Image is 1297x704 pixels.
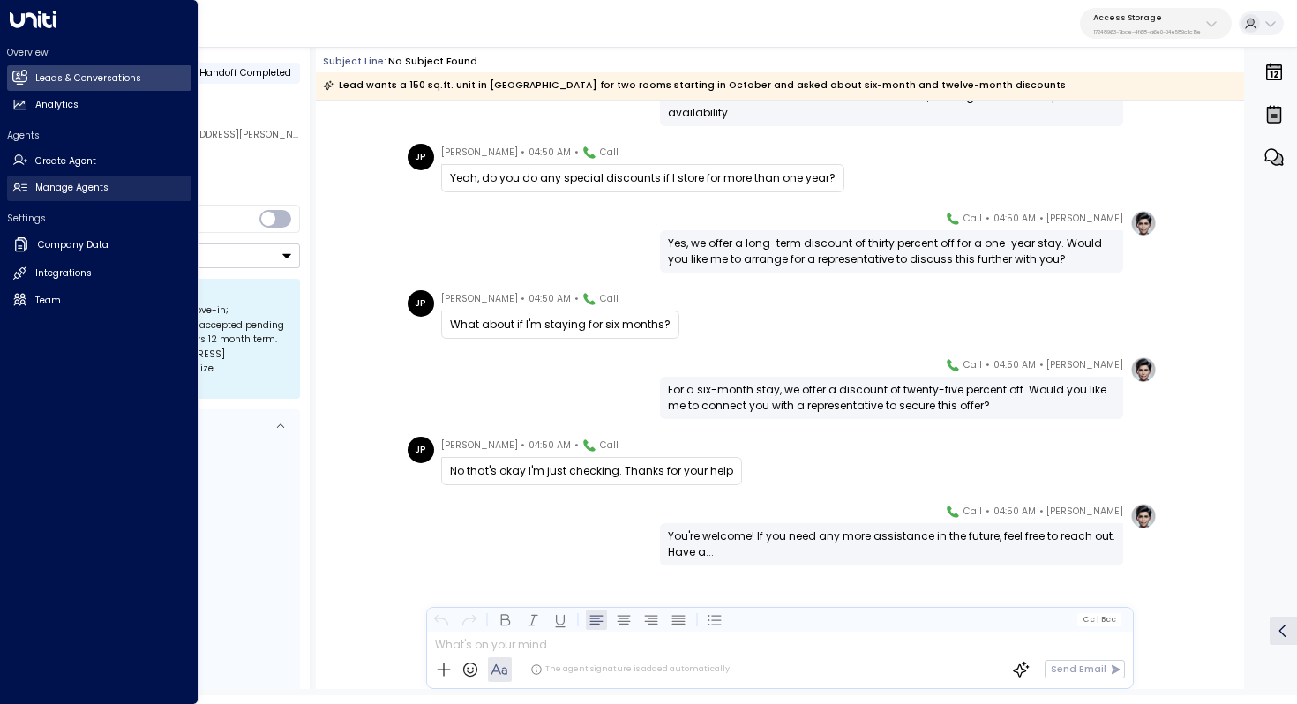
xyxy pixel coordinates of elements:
[1130,210,1157,236] img: profile-logo.png
[35,181,109,195] h2: Manage Agents
[7,129,191,142] h2: Agents
[600,437,619,454] span: Call
[441,144,518,161] span: [PERSON_NAME]
[7,148,191,174] a: Create Agent
[431,609,452,630] button: Undo
[1093,28,1201,35] p: 17248963-7bae-4f68-a6e0-04e589c1c15e
[986,356,990,374] span: •
[963,356,982,374] span: Call
[441,290,518,308] span: [PERSON_NAME]
[7,288,191,313] a: Team
[79,128,393,141] span: [PERSON_NAME][EMAIL_ADDRESS][PERSON_NAME][DOMAIN_NAME]
[7,212,191,225] h2: Settings
[408,437,434,463] div: JP
[450,463,733,479] div: No that's okay I'm just checking. Thanks for your help
[574,437,579,454] span: •
[993,210,1036,228] span: 04:50 AM
[7,231,191,259] a: Company Data
[1039,356,1044,374] span: •
[7,176,191,201] a: Manage Agents
[600,144,619,161] span: Call
[993,356,1036,374] span: 04:50 AM
[668,528,1115,560] div: You're welcome! If you need any more assistance in the future, feel free to reach out. Have a...
[963,503,982,521] span: Call
[1046,210,1123,228] span: [PERSON_NAME]
[38,238,109,252] h2: Company Data
[1130,356,1157,383] img: profile-logo.png
[1083,615,1116,624] span: Cc Bcc
[521,144,525,161] span: •
[530,663,730,676] div: The agent signature is added automatically
[986,210,990,228] span: •
[35,98,79,112] h2: Analytics
[7,65,191,91] a: Leads & Conversations
[993,503,1036,521] span: 04:50 AM
[1039,210,1044,228] span: •
[668,236,1115,267] div: Yes, we offer a long-term discount of thirty percent off for a one-year stay. Would you like me t...
[574,144,579,161] span: •
[35,266,92,281] h2: Integrations
[35,71,141,86] h2: Leads & Conversations
[7,46,191,59] h2: Overview
[35,294,61,308] h2: Team
[7,261,191,287] a: Integrations
[450,170,836,186] div: Yeah, do you do any special discounts if I store for more than one year?
[1080,8,1232,39] button: Access Storage17248963-7bae-4f68-a6e0-04e589c1c15e
[1077,613,1121,625] button: Cc|Bcc
[408,290,434,317] div: JP
[521,437,525,454] span: •
[574,290,579,308] span: •
[7,93,191,118] a: Analytics
[529,144,571,161] span: 04:50 AM
[1096,615,1098,624] span: |
[458,609,479,630] button: Redo
[1093,12,1201,23] p: Access Storage
[1046,503,1123,521] span: [PERSON_NAME]
[521,290,525,308] span: •
[35,154,96,169] h2: Create Agent
[529,290,571,308] span: 04:50 AM
[1130,503,1157,529] img: profile-logo.png
[668,382,1115,414] div: For a six-month stay, we offer a discount of twenty-five percent off. Would you like me to connec...
[1039,503,1044,521] span: •
[441,437,518,454] span: [PERSON_NAME]
[600,290,619,308] span: Call
[1046,356,1123,374] span: [PERSON_NAME]
[529,437,571,454] span: 04:50 AM
[388,55,477,69] div: No subject found
[408,144,434,170] div: JP
[450,317,671,333] div: What about if I'm staying for six months?
[323,77,1066,94] div: Lead wants a 150 sq.ft. unit in [GEOGRAPHIC_DATA] for two rooms starting in October and asked abo...
[963,210,982,228] span: Call
[199,66,291,79] span: Handoff Completed
[323,55,386,68] span: Subject Line:
[986,503,990,521] span: •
